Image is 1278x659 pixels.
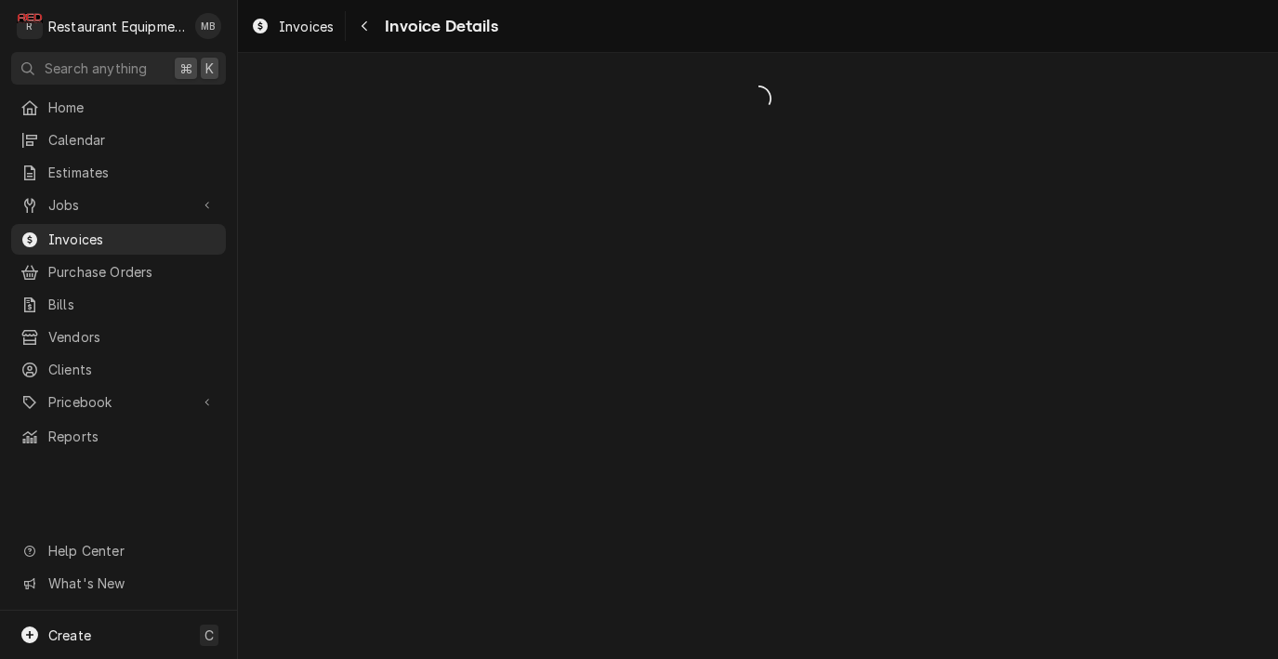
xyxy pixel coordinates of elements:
[48,17,185,36] div: Restaurant Equipment Diagnostics
[48,230,217,249] span: Invoices
[11,224,226,255] a: Invoices
[11,92,226,123] a: Home
[349,11,379,41] button: Navigate back
[244,11,341,42] a: Invoices
[11,322,226,352] a: Vendors
[11,125,226,155] a: Calendar
[11,354,226,385] a: Clients
[238,79,1278,118] span: Loading...
[11,157,226,188] a: Estimates
[205,59,214,78] span: K
[17,13,43,39] div: Restaurant Equipment Diagnostics's Avatar
[195,13,221,39] div: MB
[48,98,217,117] span: Home
[48,627,91,643] span: Create
[48,541,215,560] span: Help Center
[45,59,147,78] span: Search anything
[204,626,214,645] span: C
[195,13,221,39] div: Matthew Brunty's Avatar
[11,52,226,85] button: Search anything⌘K
[17,13,43,39] div: R
[11,289,226,320] a: Bills
[48,295,217,314] span: Bills
[48,262,217,282] span: Purchase Orders
[48,427,217,446] span: Reports
[48,163,217,182] span: Estimates
[279,17,334,36] span: Invoices
[48,360,217,379] span: Clients
[48,573,215,593] span: What's New
[11,535,226,566] a: Go to Help Center
[379,14,497,39] span: Invoice Details
[48,130,217,150] span: Calendar
[11,568,226,599] a: Go to What's New
[11,387,226,417] a: Go to Pricebook
[48,327,217,347] span: Vendors
[11,421,226,452] a: Reports
[48,195,189,215] span: Jobs
[11,190,226,220] a: Go to Jobs
[179,59,192,78] span: ⌘
[48,392,189,412] span: Pricebook
[11,257,226,287] a: Purchase Orders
